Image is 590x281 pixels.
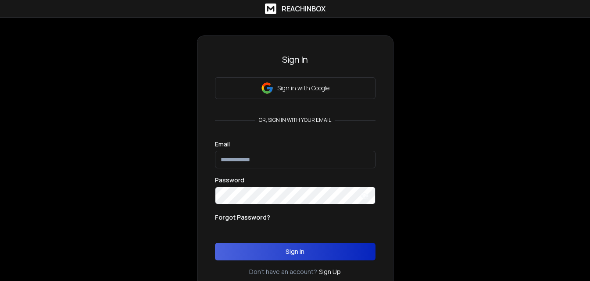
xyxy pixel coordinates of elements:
[282,4,325,14] h1: ReachInbox
[215,213,270,222] p: Forgot Password?
[215,77,375,99] button: Sign in with Google
[277,84,329,92] p: Sign in with Google
[255,117,335,124] p: or, sign in with your email
[265,4,325,14] a: ReachInbox
[319,267,341,276] a: Sign Up
[215,141,230,147] label: Email
[249,267,317,276] p: Don't have an account?
[215,243,375,260] button: Sign In
[215,53,375,66] h3: Sign In
[215,177,244,183] label: Password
